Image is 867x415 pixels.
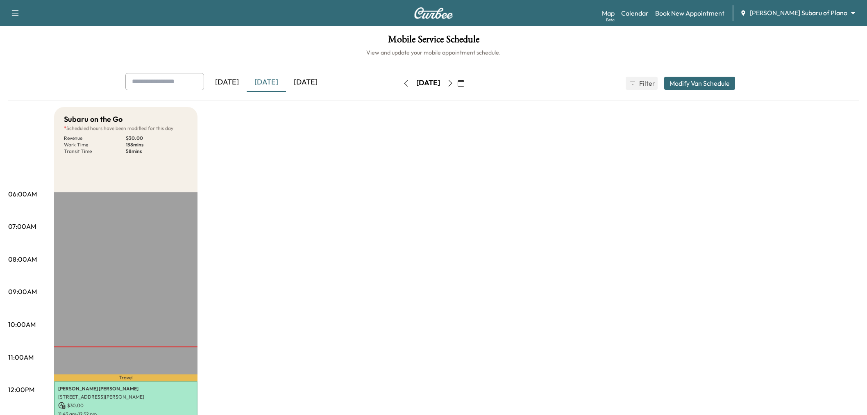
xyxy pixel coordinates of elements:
h1: Mobile Service Schedule [8,34,859,48]
button: Filter [626,77,658,90]
p: 08:00AM [8,254,37,264]
button: Modify Van Schedule [664,77,735,90]
p: $ 30.00 [126,135,188,141]
p: 10:00AM [8,319,36,329]
p: Scheduled hours have been modified for this day [64,125,188,132]
p: 09:00AM [8,287,37,296]
a: MapBeta [602,8,615,18]
p: Work Time [64,141,126,148]
div: [DATE] [247,73,286,92]
p: 12:00PM [8,385,34,394]
p: 06:00AM [8,189,37,199]
p: $ 30.00 [58,402,193,409]
p: 11:00AM [8,352,34,362]
span: [PERSON_NAME] Subaru of Plano [750,8,847,18]
div: Beta [606,17,615,23]
p: 138 mins [126,141,188,148]
div: [DATE] [207,73,247,92]
h5: Subaru on the Go [64,114,123,125]
p: Travel [54,374,197,381]
span: Filter [639,78,654,88]
div: [DATE] [286,73,325,92]
img: Curbee Logo [414,7,453,19]
a: Calendar [621,8,649,18]
h6: View and update your mobile appointment schedule. [8,48,859,57]
p: [PERSON_NAME] [PERSON_NAME] [58,385,193,392]
div: [DATE] [416,78,440,88]
p: Transit Time [64,148,126,155]
p: 07:00AM [8,221,36,231]
a: Book New Appointment [655,8,724,18]
p: [STREET_ADDRESS][PERSON_NAME] [58,394,193,400]
p: 58 mins [126,148,188,155]
p: Revenue [64,135,126,141]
